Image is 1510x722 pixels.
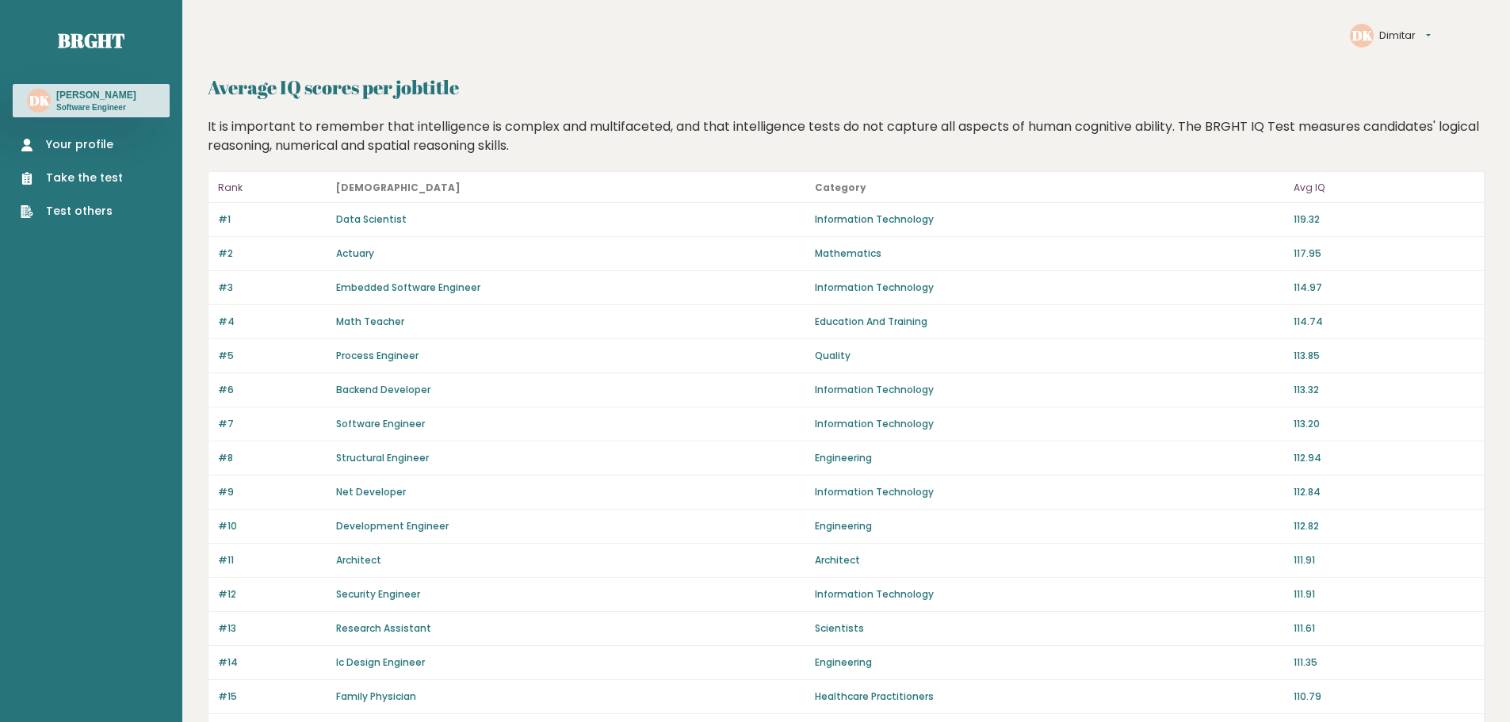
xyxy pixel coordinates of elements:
[815,451,1284,465] p: Engineering
[1294,519,1474,533] p: 112.82
[1294,417,1474,431] p: 113.20
[336,621,431,635] a: Research Assistant
[218,553,327,567] p: #11
[336,349,419,362] a: Process Engineer
[21,136,123,153] a: Your profile
[218,621,327,636] p: #13
[336,383,430,396] a: Backend Developer
[815,181,866,194] b: Category
[218,587,327,602] p: #12
[1294,315,1474,329] p: 114.74
[815,281,1284,295] p: Information Technology
[1294,451,1474,465] p: 112.94
[218,212,327,227] p: #1
[1294,178,1474,197] p: Avg IQ
[218,485,327,499] p: #9
[202,117,1491,155] div: It is important to remember that intelligence is complex and multifaceted, and that intelligence ...
[29,91,50,109] text: DK
[208,73,1485,101] h2: Average IQ scores per jobtitle
[815,246,1284,261] p: Mathematics
[815,519,1284,533] p: Engineering
[1379,28,1431,44] button: Dimitar
[218,315,327,329] p: #4
[815,417,1284,431] p: Information Technology
[1294,655,1474,670] p: 111.35
[336,553,381,567] a: Architect
[336,315,404,328] a: Math Teacher
[336,485,406,499] a: Net Developer
[1352,26,1373,44] text: DK
[21,203,123,220] a: Test others
[1294,246,1474,261] p: 117.95
[21,170,123,186] a: Take the test
[815,690,1284,704] p: Healthcare Practitioners
[218,281,327,295] p: #3
[336,417,425,430] a: Software Engineer
[336,519,449,533] a: Development Engineer
[336,281,480,294] a: Embedded Software Engineer
[336,212,407,226] a: Data Scientist
[336,690,416,703] a: Family Physician
[1294,383,1474,397] p: 113.32
[815,349,1284,363] p: Quality
[815,655,1284,670] p: Engineering
[218,417,327,431] p: #7
[56,102,136,113] p: Software Engineer
[1294,587,1474,602] p: 111.91
[1294,485,1474,499] p: 112.84
[1294,553,1474,567] p: 111.91
[218,451,327,465] p: #8
[218,655,327,670] p: #14
[1294,212,1474,227] p: 119.32
[815,553,1284,567] p: Architect
[336,246,374,260] a: Actuary
[218,383,327,397] p: #6
[815,587,1284,602] p: Information Technology
[56,89,136,101] h3: [PERSON_NAME]
[218,246,327,261] p: #2
[1294,349,1474,363] p: 113.85
[815,212,1284,227] p: Information Technology
[58,28,124,53] a: Brght
[815,485,1284,499] p: Information Technology
[1294,690,1474,704] p: 110.79
[336,655,425,669] a: Ic Design Engineer
[336,587,420,601] a: Security Engineer
[218,690,327,704] p: #15
[815,315,1284,329] p: Education And Training
[218,519,327,533] p: #10
[815,621,1284,636] p: Scientists
[218,178,327,197] p: Rank
[1294,621,1474,636] p: 111.61
[1294,281,1474,295] p: 114.97
[336,181,461,194] b: [DEMOGRAPHIC_DATA]
[218,349,327,363] p: #5
[336,451,429,464] a: Structural Engineer
[815,383,1284,397] p: Information Technology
